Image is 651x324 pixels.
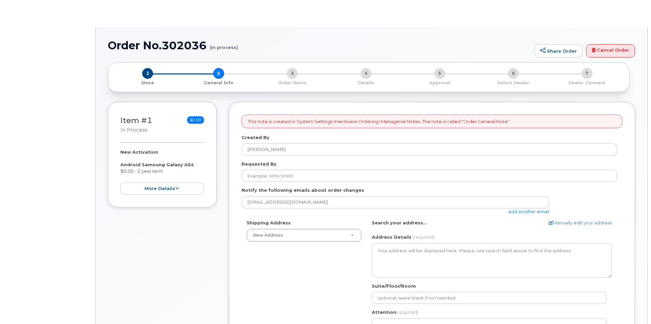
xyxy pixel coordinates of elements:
span: (required) [413,234,435,240]
input: optional, leave blank if not needed [372,292,606,304]
label: Created By [241,134,269,141]
a: New Address [247,229,361,241]
div: $0.00 - 2 year term [120,149,204,195]
span: 1 [142,68,153,79]
strong: New Activation [120,149,158,155]
h1: Order No.302036 [108,39,531,51]
p: Store [116,80,179,86]
span: $0.00 [187,116,204,124]
button: more details [120,183,204,195]
a: Manually edit your address [549,220,612,226]
label: Requested By [241,161,277,167]
label: Address Details [372,234,412,240]
h3: Item #1 [120,116,152,134]
label: Suite/Floor/Room [372,283,416,289]
span: New Address [253,233,283,238]
label: Notify the following emails about order changes [241,187,364,193]
strong: Android Samsung Galaxy A54 [120,162,194,167]
a: Share Order [534,44,583,58]
small: (in process) [210,39,238,50]
a: 1 Store [114,79,182,86]
label: Shipping Address [247,220,291,226]
small: in process [120,127,147,133]
label: Attention [372,309,418,316]
input: Example: John Smith [241,170,617,182]
span: (required) [396,309,418,315]
input: Example: john@appleseed.com [241,196,549,208]
a: add another email [508,209,549,214]
label: Search your address... [372,220,427,226]
a: Cancel Order [586,44,635,58]
p: This note is created in System Settings>Hardware Ordering>Managerial Notes. The note is called "O... [248,118,510,125]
